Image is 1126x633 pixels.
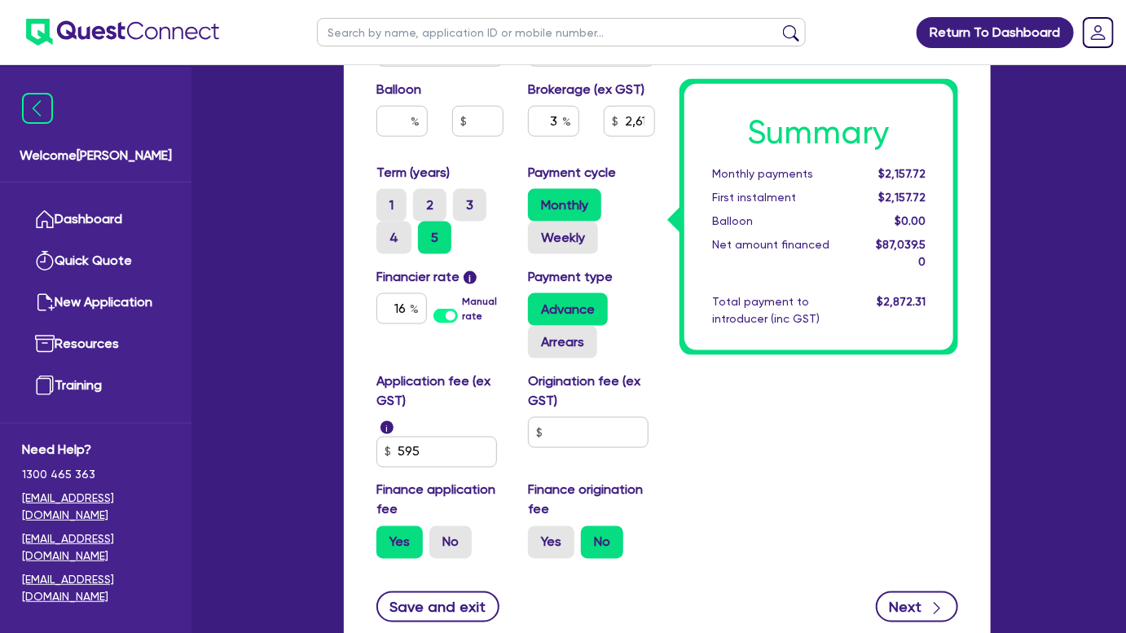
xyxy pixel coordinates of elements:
[22,199,169,240] a: Dashboard
[22,571,169,605] a: [EMAIL_ADDRESS][DOMAIN_NAME]
[700,212,859,229] div: Balloon
[376,371,504,411] label: Application fee (ex GST)
[22,323,169,365] a: Resources
[528,222,598,254] label: Weekly
[22,282,169,323] a: New Application
[22,240,169,282] a: Quick Quote
[528,293,608,326] label: Advance
[35,376,55,395] img: training
[528,267,613,287] label: Payment type
[878,190,926,203] span: $2,157.72
[528,80,644,99] label: Brokerage (ex GST)
[700,188,859,205] div: First instalment
[35,251,55,270] img: quick-quote
[317,18,806,46] input: Search by name, application ID or mobile number...
[376,526,423,559] label: Yes
[528,326,597,358] label: Arrears
[22,466,169,483] span: 1300 465 363
[35,292,55,312] img: new-application
[26,19,219,46] img: quest-connect-logo-blue
[20,146,172,165] span: Welcome [PERSON_NAME]
[581,526,623,559] label: No
[413,189,446,222] label: 2
[876,237,926,267] span: $87,039.50
[528,189,601,222] label: Monthly
[376,222,411,254] label: 4
[528,481,655,520] label: Finance origination fee
[22,93,53,124] img: icon-menu-close
[876,591,958,622] button: Next
[528,526,574,559] label: Yes
[464,271,477,284] span: i
[917,17,1074,48] a: Return To Dashboard
[376,591,499,622] button: Save and exit
[429,526,472,559] label: No
[22,440,169,459] span: Need Help?
[22,365,169,407] a: Training
[712,112,926,152] h1: Summary
[376,80,421,99] label: Balloon
[877,294,926,307] span: $2,872.31
[376,189,407,222] label: 1
[700,292,859,327] div: Total payment to introducer (inc GST)
[453,189,486,222] label: 3
[376,163,450,182] label: Term (years)
[22,530,169,565] a: [EMAIL_ADDRESS][DOMAIN_NAME]
[22,490,169,524] a: [EMAIL_ADDRESS][DOMAIN_NAME]
[35,334,55,354] img: resources
[700,165,859,182] div: Monthly payments
[528,163,616,182] label: Payment cycle
[418,222,451,254] label: 5
[878,166,926,179] span: $2,157.72
[463,294,504,323] label: Manual rate
[380,421,394,434] span: i
[895,213,926,226] span: $0.00
[376,267,477,287] label: Financier rate
[700,235,859,270] div: Net amount financed
[1077,11,1119,54] a: Dropdown toggle
[376,481,504,520] label: Finance application fee
[528,371,655,411] label: Origination fee (ex GST)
